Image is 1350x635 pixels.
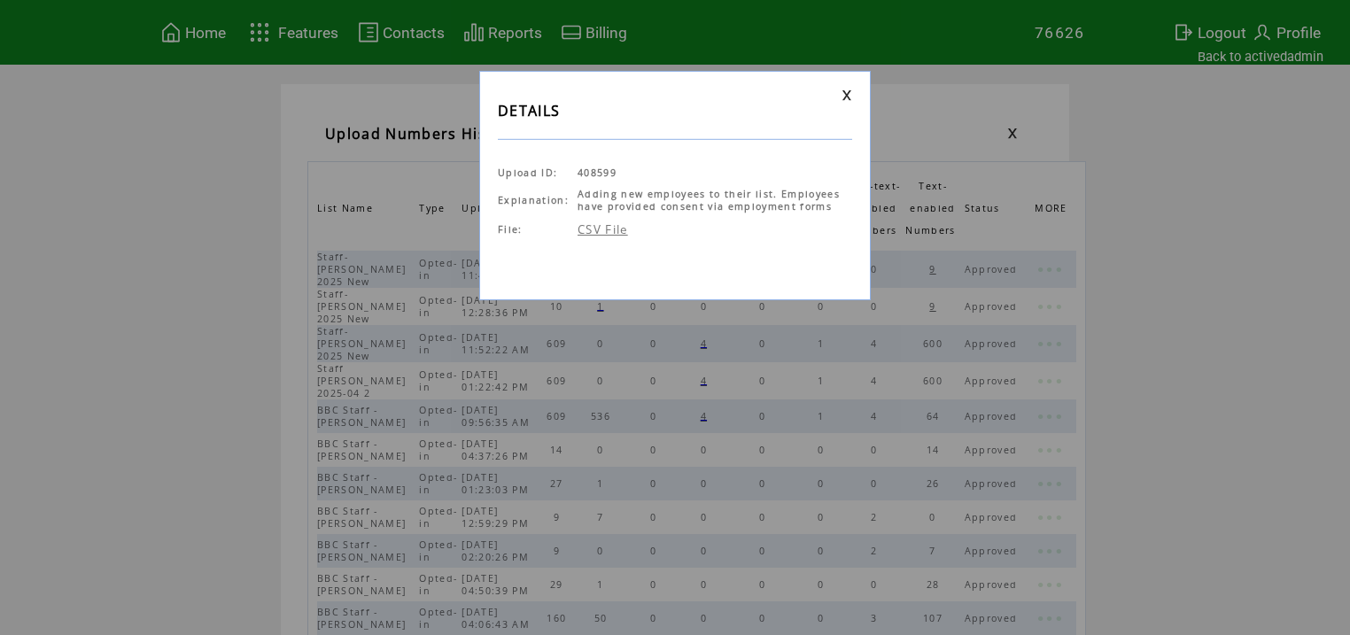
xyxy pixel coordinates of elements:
span: DETAILS [498,101,560,120]
span: Upload ID: [498,166,557,179]
span: Explanation: [498,194,569,206]
span: 408599 [578,166,617,179]
span: Adding new employees to their list. Employees have provided consent via employment forms [578,188,840,213]
a: CSV File [578,221,628,237]
span: File: [498,223,523,236]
